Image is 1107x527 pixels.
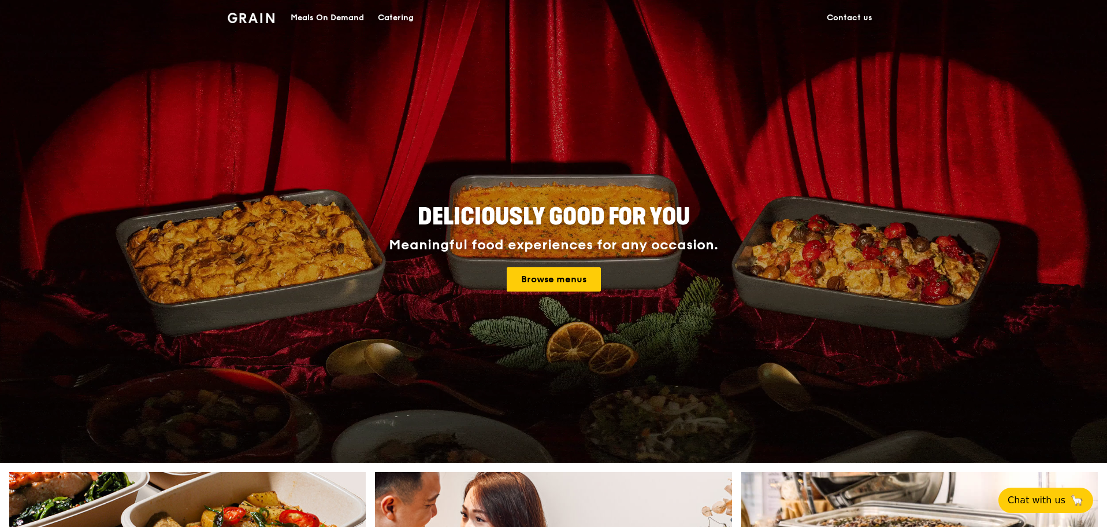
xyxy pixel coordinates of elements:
[346,237,761,253] div: Meaningful food experiences for any occasion.
[228,13,274,23] img: Grain
[507,267,601,292] a: Browse menus
[378,1,414,35] div: Catering
[291,1,364,35] div: Meals On Demand
[820,1,879,35] a: Contact us
[1070,493,1084,507] span: 🦙
[1008,493,1065,507] span: Chat with us
[998,488,1093,513] button: Chat with us🦙
[371,1,421,35] a: Catering
[418,203,690,231] span: Deliciously good for you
